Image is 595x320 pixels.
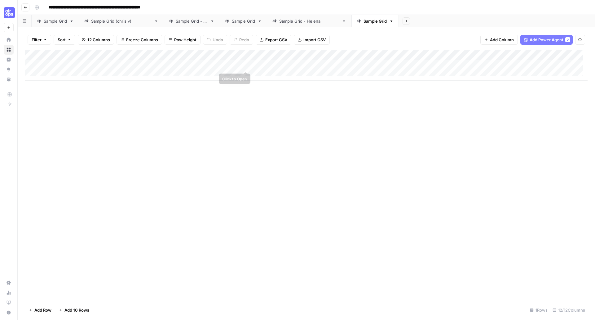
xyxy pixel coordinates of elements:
[4,5,14,20] button: Workspace: September Cohort
[4,7,15,18] img: September Cohort Logo
[4,278,14,288] a: Settings
[64,307,89,313] span: Add 10 Rows
[55,305,93,315] button: Add 10 Rows
[265,37,287,43] span: Export CSV
[230,35,253,45] button: Redo
[203,35,227,45] button: Undo
[79,15,164,27] a: Sample Grid ([PERSON_NAME])
[54,35,75,45] button: Sort
[4,55,14,65] a: Insights
[44,18,67,24] div: Sample Grid
[239,37,249,43] span: Redo
[4,298,14,308] a: Learning Hub
[58,37,66,43] span: Sort
[91,18,152,24] div: Sample Grid ([PERSON_NAME])
[567,37,569,42] span: 2
[256,35,291,45] button: Export CSV
[4,288,14,298] a: Usage
[32,15,79,27] a: Sample Grid
[294,35,330,45] button: Import CSV
[279,18,339,24] div: Sample Grid - [PERSON_NAME]
[527,305,550,315] div: 1 Rows
[4,65,14,74] a: Opportunities
[213,37,223,43] span: Undo
[4,74,14,84] a: Your Data
[490,37,514,43] span: Add Column
[174,37,196,43] span: Row Height
[117,35,162,45] button: Freeze Columns
[232,18,255,24] div: Sample Grid
[4,45,14,55] a: Browse
[164,15,220,27] a: Sample Grid - LK
[4,35,14,45] a: Home
[303,37,326,43] span: Import CSV
[351,15,399,27] a: Sample Grid
[520,35,573,45] button: Add Power Agent2
[25,305,55,315] button: Add Row
[87,37,110,43] span: 12 Columns
[565,37,570,42] div: 2
[220,15,267,27] a: Sample Grid
[165,35,201,45] button: Row Height
[28,35,51,45] button: Filter
[78,35,114,45] button: 12 Columns
[530,37,563,43] span: Add Power Agent
[4,308,14,318] button: Help + Support
[126,37,158,43] span: Freeze Columns
[267,15,351,27] a: Sample Grid - [PERSON_NAME]
[550,305,588,315] div: 12/12 Columns
[32,37,42,43] span: Filter
[34,307,51,313] span: Add Row
[176,18,208,24] div: Sample Grid - LK
[364,18,387,24] div: Sample Grid
[480,35,518,45] button: Add Column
